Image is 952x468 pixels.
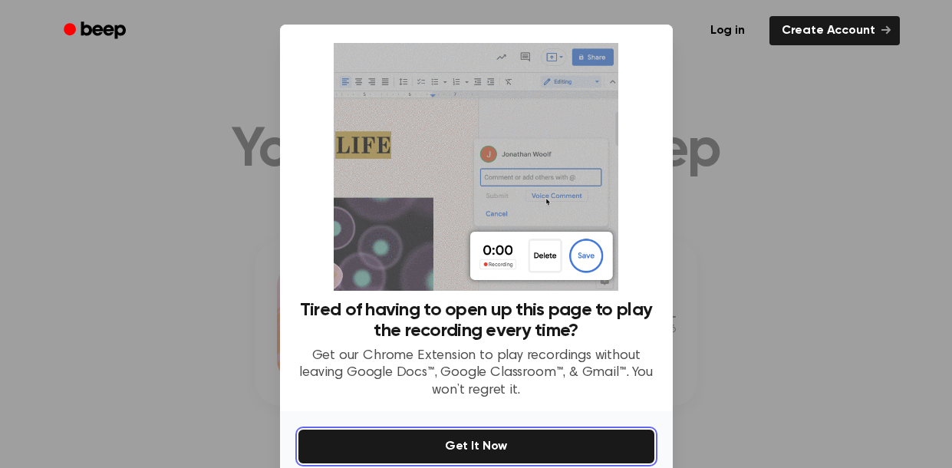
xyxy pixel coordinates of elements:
button: Get It Now [298,430,654,463]
a: Beep [53,16,140,46]
a: Log in [695,13,760,48]
p: Get our Chrome Extension to play recordings without leaving Google Docs™, Google Classroom™, & Gm... [298,348,654,400]
img: Beep extension in action [334,43,618,291]
h3: Tired of having to open up this page to play the recording every time? [298,300,654,341]
a: Create Account [769,16,900,45]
